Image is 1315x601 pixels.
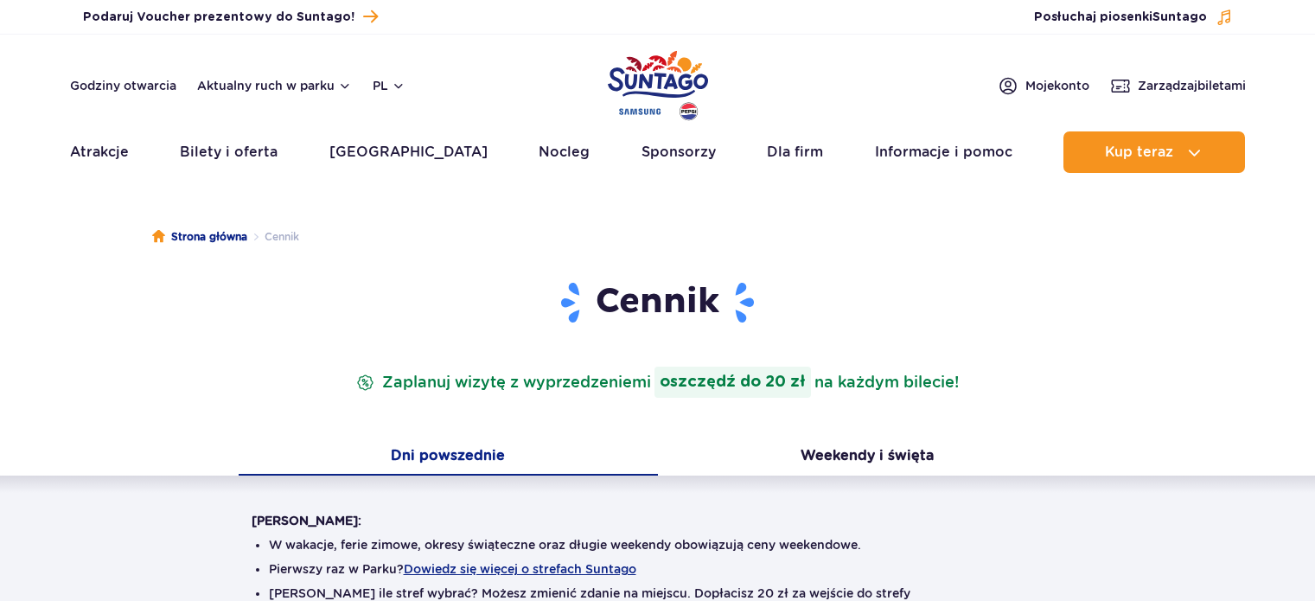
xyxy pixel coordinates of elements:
span: Kup teraz [1105,144,1173,160]
a: Strona główna [152,228,247,246]
a: [GEOGRAPHIC_DATA] [329,131,488,173]
strong: [PERSON_NAME]: [252,514,361,527]
a: Zarządzajbiletami [1110,75,1246,96]
span: Suntago [1152,11,1207,23]
a: Nocleg [539,131,590,173]
strong: oszczędź do 20 zł [654,367,811,398]
li: W wakacje, ferie zimowe, okresy świąteczne oraz długie weekendy obowiązują ceny weekendowe. [269,536,1047,553]
button: Kup teraz [1063,131,1245,173]
p: Zaplanuj wizytę z wyprzedzeniem na każdym bilecie! [353,367,962,398]
a: Dla firm [767,131,823,173]
a: Godziny otwarcia [70,77,176,94]
button: Dni powszednie [239,439,658,476]
a: Park of Poland [608,43,708,123]
span: Zarządzaj biletami [1138,77,1246,94]
span: Moje konto [1025,77,1089,94]
li: Cennik [247,228,299,246]
h1: Cennik [252,280,1064,325]
a: Atrakcje [70,131,129,173]
a: Informacje i pomoc [875,131,1012,173]
button: pl [373,77,405,94]
button: Aktualny ruch w parku [197,79,352,93]
a: Sponsorzy [642,131,716,173]
span: Podaruj Voucher prezentowy do Suntago! [83,9,354,26]
a: Podaruj Voucher prezentowy do Suntago! [83,5,378,29]
button: Weekendy i święta [658,439,1077,476]
button: Posłuchaj piosenkiSuntago [1034,9,1233,26]
a: Bilety i oferta [180,131,278,173]
span: Posłuchaj piosenki [1034,9,1207,26]
li: Pierwszy raz w Parku? [269,560,1047,578]
a: Mojekonto [998,75,1089,96]
button: Dowiedz się więcej o strefach Suntago [404,562,636,576]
